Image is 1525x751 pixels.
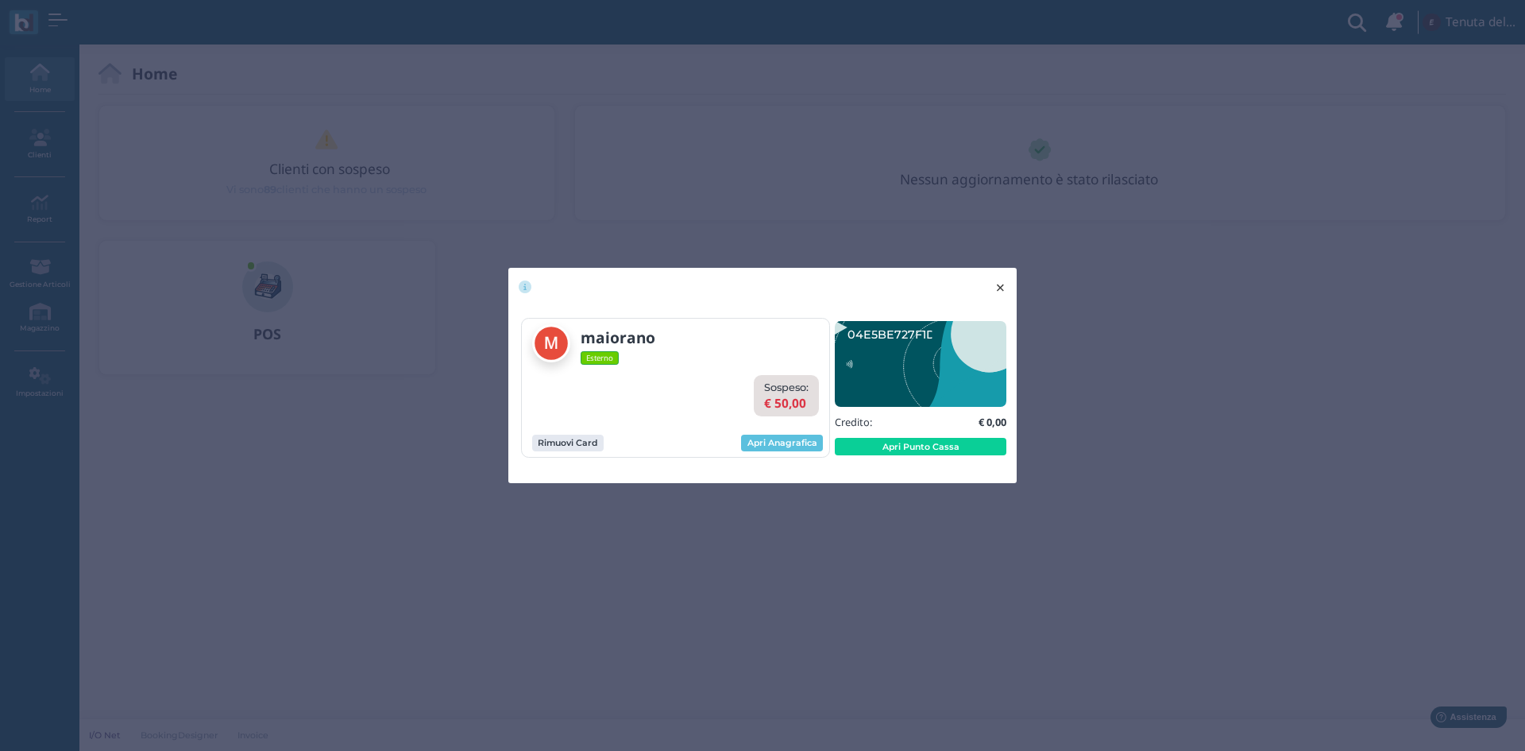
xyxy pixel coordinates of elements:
label: Sospeso: [764,380,809,395]
text: 04E5BE727F1D90 [847,327,951,341]
span: Assistenza [47,13,105,25]
b: € 0,00 [979,415,1006,429]
button: Rimuovi Card [532,435,604,452]
span: × [994,277,1006,298]
b: € 50,00 [764,395,806,412]
a: maiorano Esterno [532,324,704,365]
h5: Credito: [835,416,872,428]
img: maiorano [532,324,570,362]
b: maiorano [581,327,655,348]
a: Apri Anagrafica [741,435,823,452]
span: Esterno [581,351,620,364]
